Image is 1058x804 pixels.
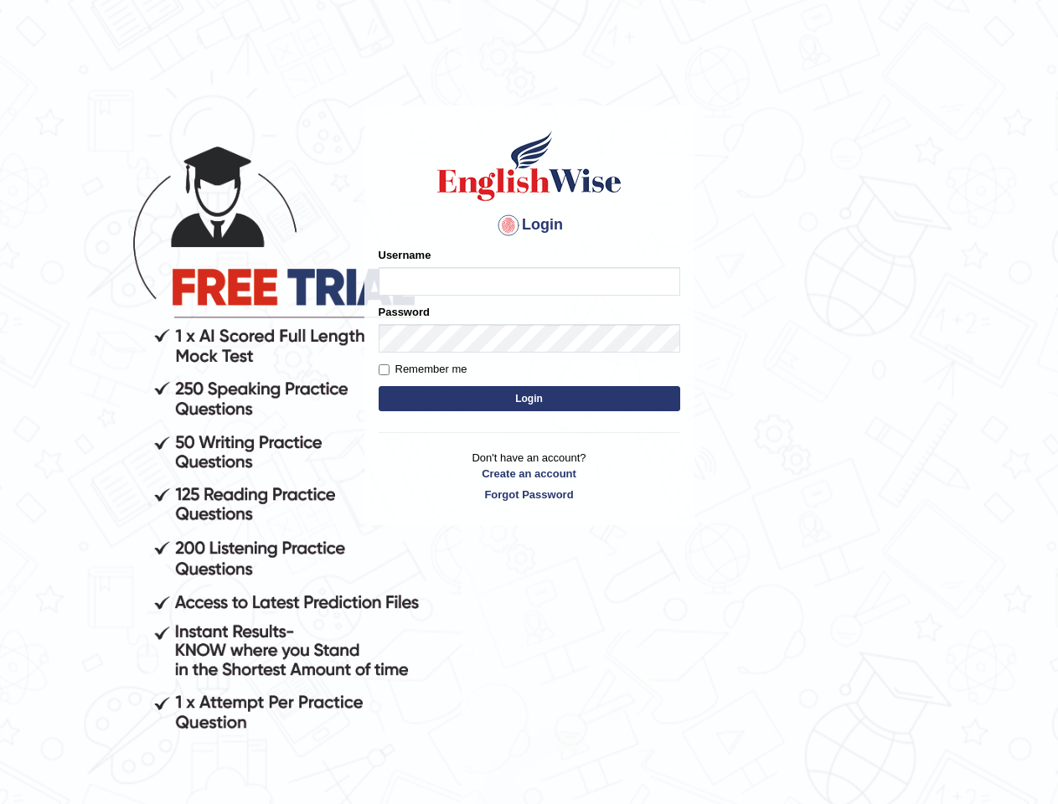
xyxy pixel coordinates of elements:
[379,247,431,263] label: Username
[379,466,680,482] a: Create an account
[434,128,625,204] img: Logo of English Wise sign in for intelligent practice with AI
[379,361,467,378] label: Remember me
[379,212,680,239] h4: Login
[379,450,680,502] p: Don't have an account?
[379,487,680,502] a: Forgot Password
[379,386,680,411] button: Login
[379,364,390,375] input: Remember me
[379,304,430,320] label: Password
